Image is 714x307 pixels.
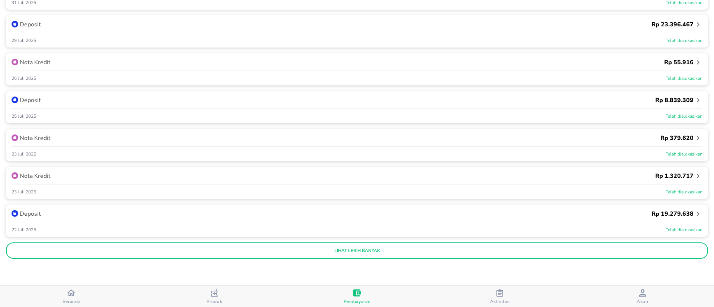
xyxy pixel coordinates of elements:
[660,134,694,143] p: Rp 379.620
[286,286,428,307] button: Pembayaran
[357,75,702,82] p: Telah dialokasikan
[664,58,694,67] p: Rp 55.916
[357,113,702,120] p: Telah dialokasikan
[6,242,708,259] button: lihat lebih banyak
[12,95,357,105] div: Deposit
[12,58,357,67] div: Nota Kredit
[571,286,714,307] button: Akun
[12,209,357,218] div: Deposit
[652,20,694,29] p: Rp 23.396.467
[637,298,649,304] span: Akun
[12,59,18,65] img: k9tL1lISMAAAAAElFTkSuQmCC
[12,21,18,27] img: k9tL1lISMAAAAAElFTkSuQmCC
[12,226,357,233] p: 22 Juli 2025
[490,298,510,304] span: Aktivitas
[652,209,694,218] p: Rp 19.279.638
[143,286,286,307] button: Produk
[12,134,18,141] img: k9tL1lISMAAAAAElFTkSuQmCC
[62,298,81,304] span: Beranda
[357,151,702,157] p: Telah dialokasikan
[357,37,702,44] p: Telah dialokasikan
[655,96,694,105] p: Rp 8.839.309
[12,113,357,120] p: 25 Juli 2025
[12,210,18,217] img: k9tL1lISMAAAAAElFTkSuQmCC
[357,189,702,195] p: Telah dialokasikan
[428,286,571,307] button: Aktivitas
[12,171,357,180] div: Nota Kredit
[11,248,703,254] p: lihat lebih banyak
[357,226,702,233] p: Telah dialokasikan
[12,37,357,44] p: 29 Juli 2025
[12,97,18,103] img: k9tL1lISMAAAAAElFTkSuQmCC
[12,151,357,157] p: 23 Juli 2025
[12,189,357,195] p: 23 Juli 2025
[12,133,357,143] div: Nota Kredit
[655,172,694,180] p: Rp 1.320.717
[12,75,357,82] p: 26 Juli 2025
[12,172,18,179] img: k9tL1lISMAAAAAElFTkSuQmCC
[12,20,357,29] div: Deposit
[206,298,222,304] span: Produk
[344,298,371,304] span: Pembayaran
